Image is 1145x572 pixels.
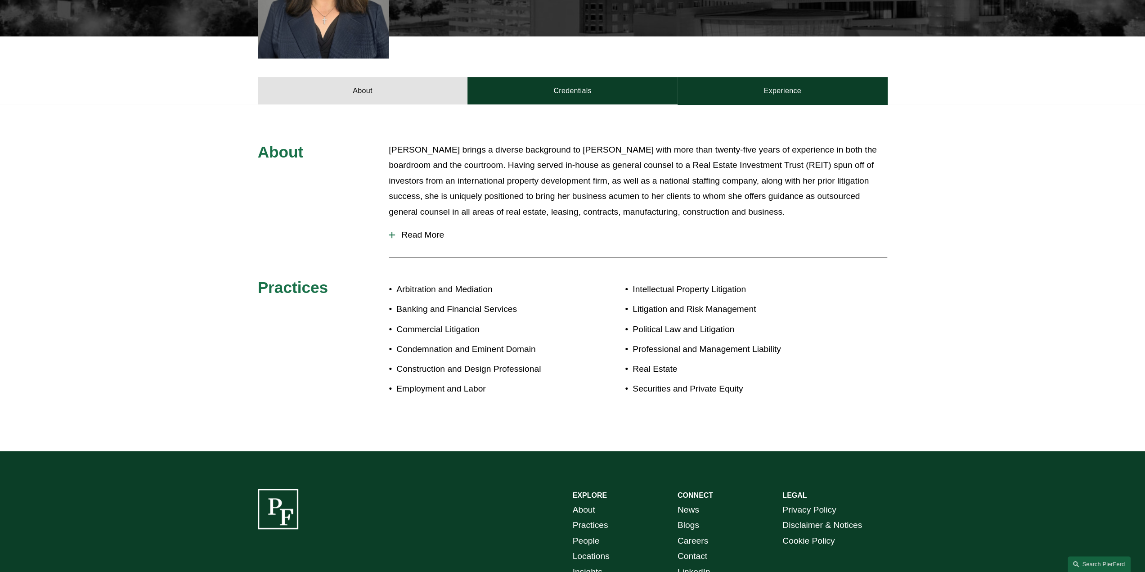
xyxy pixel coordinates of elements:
p: Employment and Labor [396,381,572,397]
p: Arbitration and Mediation [396,282,572,297]
a: About [258,77,468,104]
a: Practices [573,518,608,533]
a: Experience [678,77,888,104]
p: Litigation and Risk Management [633,302,835,317]
p: Construction and Design Professional [396,361,572,377]
strong: CONNECT [678,491,713,499]
a: Careers [678,533,708,549]
a: People [573,533,600,549]
p: Professional and Management Liability [633,342,835,357]
strong: EXPLORE [573,491,607,499]
p: Political Law and Litigation [633,322,835,338]
p: Banking and Financial Services [396,302,572,317]
span: Read More [395,230,887,240]
a: Disclaimer & Notices [782,518,862,533]
a: Contact [678,549,707,564]
span: Practices [258,279,328,296]
span: About [258,143,304,161]
p: Real Estate [633,361,835,377]
a: Blogs [678,518,699,533]
a: Locations [573,549,610,564]
strong: LEGAL [782,491,807,499]
p: Commercial Litigation [396,322,572,338]
p: Condemnation and Eminent Domain [396,342,572,357]
a: About [573,502,595,518]
p: Securities and Private Equity [633,381,835,397]
a: News [678,502,699,518]
a: Cookie Policy [782,533,835,549]
a: Credentials [467,77,678,104]
p: Intellectual Property Litigation [633,282,835,297]
p: [PERSON_NAME] brings a diverse background to [PERSON_NAME] with more than twenty-five years of ex... [389,142,887,220]
a: Search this site [1068,556,1131,572]
button: Read More [389,223,887,247]
a: Privacy Policy [782,502,836,518]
